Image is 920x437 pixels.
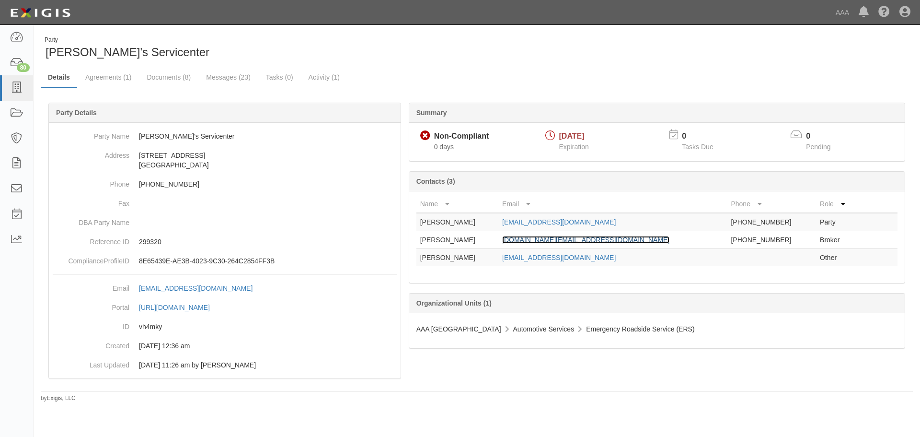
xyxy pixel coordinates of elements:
[682,131,725,142] p: 0
[878,7,890,18] i: Help Center - Complianz
[259,68,300,87] a: Tasks (0)
[502,254,616,261] a: [EMAIL_ADDRESS][DOMAIN_NAME]
[53,251,129,266] dt: ComplianceProfileID
[53,146,397,175] dd: [STREET_ADDRESS] [GEOGRAPHIC_DATA]
[502,218,616,226] a: [EMAIL_ADDRESS][DOMAIN_NAME]
[831,3,854,22] a: AAA
[139,304,220,311] a: [URL][DOMAIN_NAME]
[53,336,129,351] dt: Created
[53,355,397,375] dd: 04/15/2024 11:26 am by Benjamin Tully
[41,36,470,60] div: Freddie's Servicenter
[139,284,263,292] a: [EMAIL_ADDRESS][DOMAIN_NAME]
[513,325,575,333] span: Automotive Services
[727,231,816,249] td: [PHONE_NUMBER]
[498,195,727,213] th: Email
[53,175,129,189] dt: Phone
[41,68,77,88] a: Details
[139,68,198,87] a: Documents (8)
[416,213,498,231] td: [PERSON_NAME]
[416,231,498,249] td: [PERSON_NAME]
[434,131,489,142] div: Non-Compliant
[53,232,129,247] dt: Reference ID
[53,127,129,141] dt: Party Name
[420,131,430,141] i: Non-Compliant
[139,237,397,247] p: 299320
[301,68,347,87] a: Activity (1)
[416,299,492,307] b: Organizational Units (1)
[727,213,816,231] td: [PHONE_NUMBER]
[53,194,129,208] dt: Fax
[53,127,397,146] dd: [PERSON_NAME]'s Servicenter
[559,132,585,140] span: [DATE]
[727,195,816,213] th: Phone
[53,213,129,227] dt: DBA Party Name
[559,143,589,151] span: Expiration
[199,68,258,87] a: Messages (23)
[45,36,209,44] div: Party
[816,195,859,213] th: Role
[816,213,859,231] td: Party
[78,68,138,87] a: Agreements (1)
[416,177,455,185] b: Contacts (3)
[7,4,73,22] img: logo-5460c22ac91f19d4615b14bd174203de0afe785f0fc80cf4dbbc73dc1793850b.png
[434,143,454,151] span: Since 10/14/2025
[53,336,397,355] dd: 03/10/2023 12:36 am
[416,195,498,213] th: Name
[46,46,209,59] span: [PERSON_NAME]'s Servicenter
[816,249,859,267] td: Other
[416,109,447,117] b: Summary
[17,63,30,72] div: 80
[139,256,397,266] p: 8E65439E-AE3B-4023-9C30-264C2854FF3B
[53,279,129,293] dt: Email
[53,317,397,336] dd: vh4mky
[53,146,129,160] dt: Address
[56,109,97,117] b: Party Details
[416,249,498,267] td: [PERSON_NAME]
[806,131,842,142] p: 0
[47,395,76,402] a: Exigis, LLC
[41,394,76,402] small: by
[53,298,129,312] dt: Portal
[416,325,501,333] span: AAA [GEOGRAPHIC_DATA]
[682,143,713,151] span: Tasks Due
[139,283,253,293] div: [EMAIL_ADDRESS][DOMAIN_NAME]
[502,236,669,244] a: [DOMAIN_NAME][EMAIL_ADDRESS][DOMAIN_NAME]
[816,231,859,249] td: Broker
[806,143,830,151] span: Pending
[53,175,397,194] dd: [PHONE_NUMBER]
[53,317,129,331] dt: ID
[586,325,694,333] span: Emergency Roadside Service (ERS)
[53,355,129,370] dt: Last Updated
